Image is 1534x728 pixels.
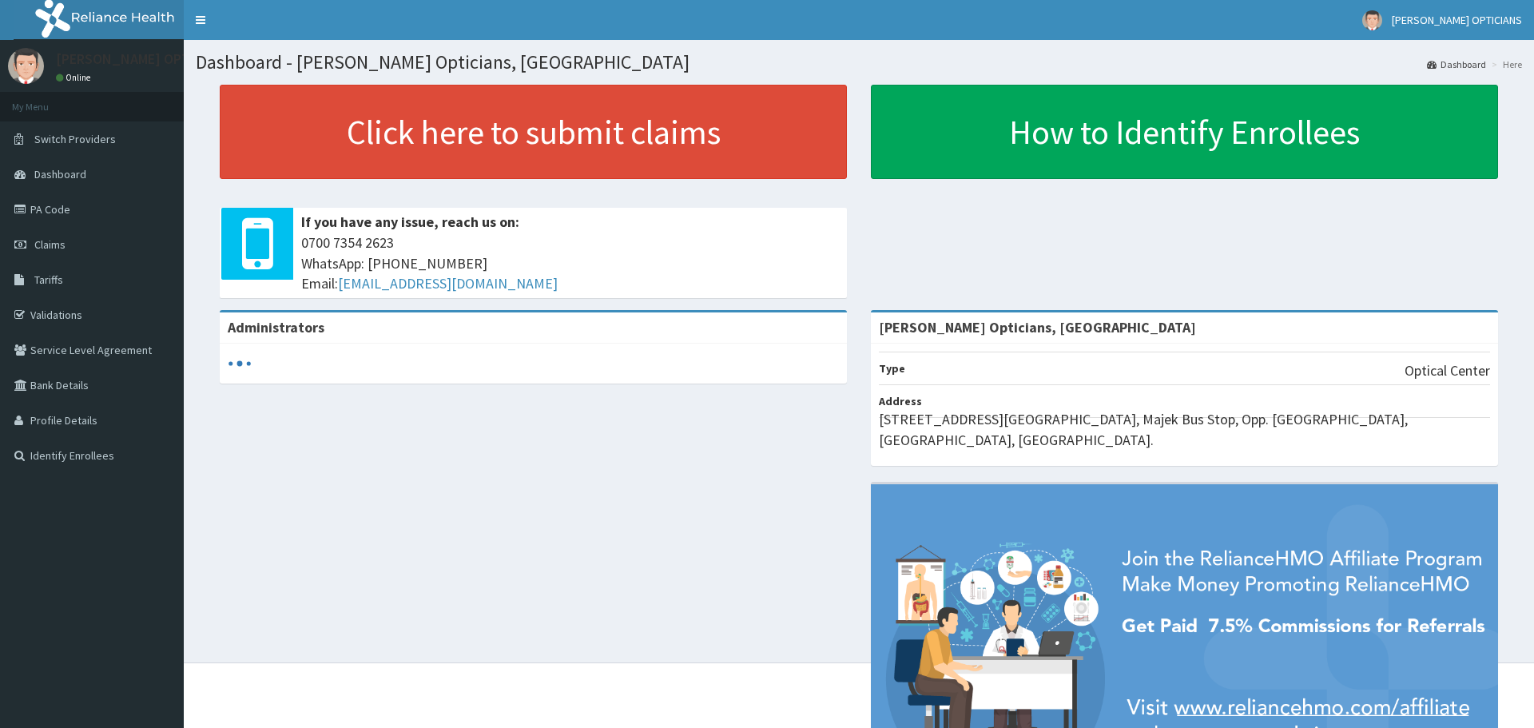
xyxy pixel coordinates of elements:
[34,132,116,146] span: Switch Providers
[34,273,63,287] span: Tariffs
[879,409,1490,450] p: [STREET_ADDRESS][GEOGRAPHIC_DATA], Majek Bus Stop, Opp. [GEOGRAPHIC_DATA], [GEOGRAPHIC_DATA], [GE...
[1392,13,1522,27] span: [PERSON_NAME] OPTICIANS
[301,233,839,294] span: 0700 7354 2623 WhatsApp: [PHONE_NUMBER] Email:
[1362,10,1382,30] img: User Image
[338,274,558,292] a: [EMAIL_ADDRESS][DOMAIN_NAME]
[879,318,1196,336] strong: [PERSON_NAME] Opticians, [GEOGRAPHIC_DATA]
[301,213,519,231] b: If you have any issue, reach us on:
[1405,360,1490,381] p: Optical Center
[220,85,847,179] a: Click here to submit claims
[34,237,66,252] span: Claims
[56,52,232,66] p: [PERSON_NAME] OPTICIANS
[871,85,1498,179] a: How to Identify Enrollees
[879,361,905,376] b: Type
[228,318,324,336] b: Administrators
[34,167,86,181] span: Dashboard
[228,352,252,376] svg: audio-loading
[879,394,922,408] b: Address
[1427,58,1486,71] a: Dashboard
[56,72,94,83] a: Online
[1488,58,1522,71] li: Here
[196,52,1522,73] h1: Dashboard - [PERSON_NAME] Opticians, [GEOGRAPHIC_DATA]
[8,48,44,84] img: User Image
